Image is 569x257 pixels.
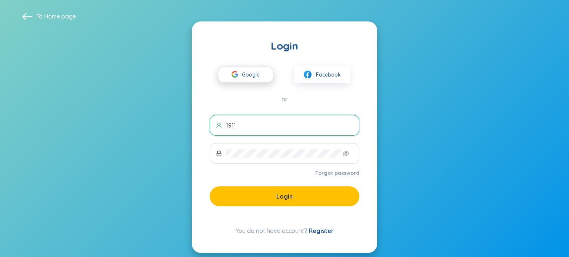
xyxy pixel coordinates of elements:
button: Google [218,67,273,83]
span: Facebook [316,71,341,79]
span: lock [216,151,222,156]
span: eye-invisible [343,151,349,156]
a: Register [309,227,334,234]
span: user [216,122,222,128]
button: Login [210,186,359,206]
span: To [36,12,76,20]
a: Forgot password [315,169,359,177]
div: or [210,95,359,103]
input: Username or Email [226,121,353,129]
div: You do not have account? [210,226,359,235]
button: facebookFacebook [294,66,350,83]
a: Home page [44,13,76,20]
span: Google [242,67,263,82]
div: Login [210,39,359,53]
img: facebook [303,70,312,79]
span: Login [276,192,293,200]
